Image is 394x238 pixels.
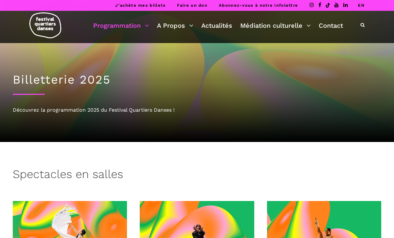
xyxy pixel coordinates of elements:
h3: Spectacles en salles [13,167,123,183]
a: Médiation culturelle [240,20,311,31]
a: J’achète mes billets [115,3,166,8]
a: Programmation [93,20,149,31]
img: logo-fqd-med [29,12,61,38]
a: Contact [319,20,343,31]
a: EN [358,3,365,8]
h1: Billetterie 2025 [13,73,381,87]
a: A Propos [157,20,193,31]
a: Abonnez-vous à notre infolettre [219,3,298,8]
a: Faire un don [177,3,207,8]
a: Actualités [201,20,232,31]
div: Découvrez la programmation 2025 du Festival Quartiers Danses ! [13,106,381,114]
